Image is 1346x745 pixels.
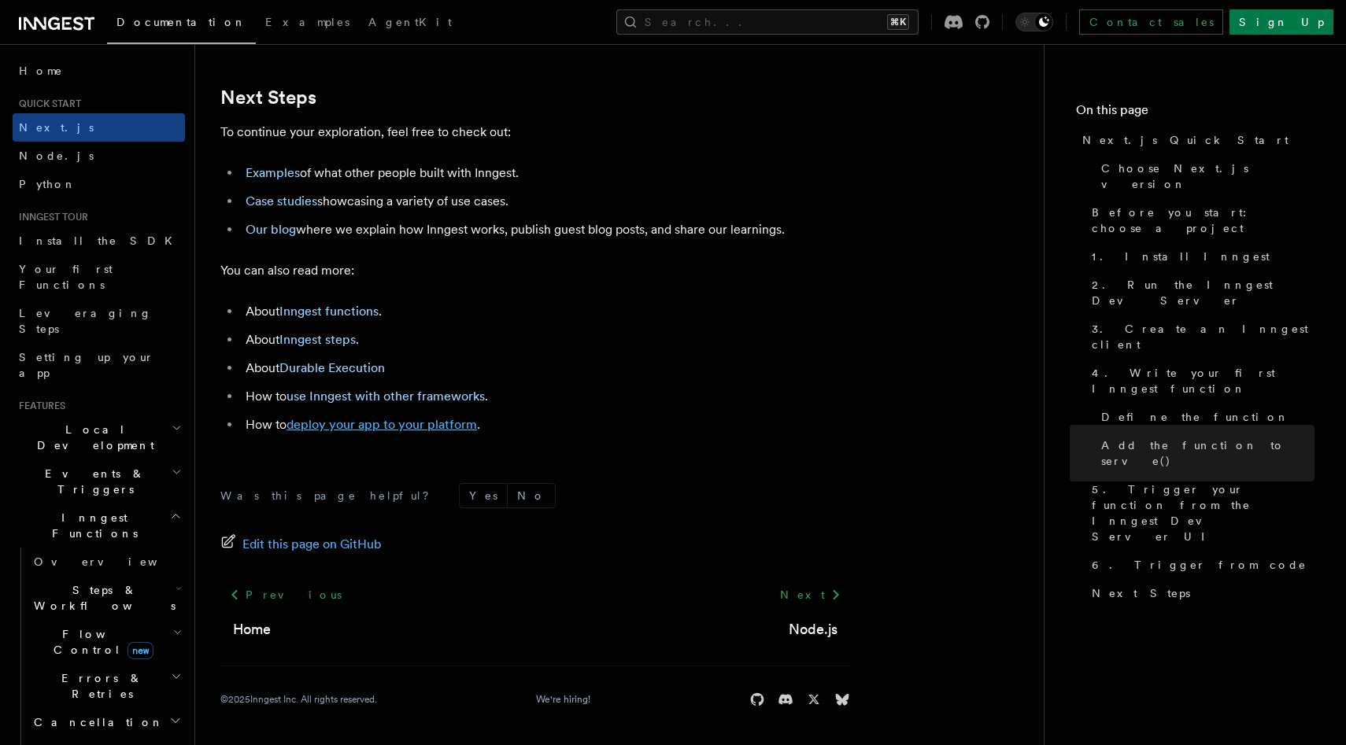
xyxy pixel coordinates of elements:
[287,389,485,404] a: use Inngest with other frameworks
[220,693,377,706] div: © 2025 Inngest Inc. All rights reserved.
[128,642,153,659] span: new
[19,121,94,134] span: Next.js
[279,332,356,347] a: Inngest steps
[279,304,379,319] a: Inngest functions
[13,57,185,85] a: Home
[1076,101,1315,126] h4: On this page
[771,581,850,609] a: Next
[1085,579,1315,607] a: Next Steps
[13,400,65,412] span: Features
[19,149,94,162] span: Node.js
[220,260,850,282] p: You can also read more:
[28,714,164,730] span: Cancellation
[13,510,170,541] span: Inngest Functions
[241,190,850,212] li: showcasing a variety of use cases.
[13,459,185,503] button: Events & Triggers
[19,351,154,379] span: Setting up your app
[220,121,850,143] p: To continue your exploration, feel free to check out:
[1101,160,1315,192] span: Choose Next.js version
[28,548,185,576] a: Overview
[1092,277,1315,308] span: 2. Run the Inngest Dev Server
[13,466,172,497] span: Events & Triggers
[242,533,382,555] span: Edit this page on GitHub
[13,170,185,198] a: Python
[107,5,256,44] a: Documentation
[1015,13,1053,31] button: Toggle dark mode
[28,626,173,658] span: Flow Control
[1085,198,1315,242] a: Before you start: choose a project
[19,263,113,291] span: Your first Functions
[220,533,382,555] a: Edit this page on GitHub
[1092,321,1315,352] span: 3. Create an Inngest client
[1092,205,1315,236] span: Before you start: choose a project
[536,693,590,706] a: We're hiring!
[359,5,461,42] a: AgentKit
[28,582,176,614] span: Steps & Workflows
[1095,154,1315,198] a: Choose Next.js version
[13,255,185,299] a: Your first Functions
[220,87,316,109] a: Next Steps
[1092,557,1307,573] span: 6. Trigger from code
[19,234,182,247] span: Install the SDK
[460,484,507,507] button: Yes
[28,620,185,664] button: Flow Controlnew
[1092,249,1270,264] span: 1. Install Inngest
[13,299,185,343] a: Leveraging Steps
[1092,481,1315,544] span: 5. Trigger your function from the Inngest Dev Server UI
[789,618,838,640] a: Node.js
[887,14,909,30] kbd: ⌘K
[13,503,185,548] button: Inngest Functions
[1095,431,1315,475] a: Add the function to serve()
[13,113,185,142] a: Next.js
[28,670,171,702] span: Errors & Retries
[19,307,152,335] span: Leveraging Steps
[116,16,246,28] span: Documentation
[1082,132,1289,148] span: Next.js Quick Start
[368,16,452,28] span: AgentKit
[233,618,271,640] a: Home
[246,222,296,237] a: Our blog
[1079,9,1223,35] a: Contact sales
[241,219,850,241] li: where we explain how Inngest works, publish guest blog posts, and share our learnings.
[13,142,185,170] a: Node.js
[220,581,350,609] a: Previous
[28,664,185,708] button: Errors & Retries
[508,484,555,507] button: No
[28,576,185,620] button: Steps & Workflows
[1092,585,1190,601] span: Next Steps
[241,162,850,184] li: of what other people built with Inngest.
[1095,403,1315,431] a: Define the function
[287,417,477,432] a: deploy your app to your platform
[616,9,919,35] button: Search...⌘K
[265,16,349,28] span: Examples
[1085,359,1315,403] a: 4. Write your first Inngest function
[13,227,185,255] a: Install the SDK
[13,343,185,387] a: Setting up your app
[1230,9,1333,35] a: Sign Up
[13,98,81,110] span: Quick start
[256,5,359,42] a: Examples
[13,415,185,459] button: Local Development
[1092,365,1315,396] span: 4. Write your first Inngest function
[19,63,63,79] span: Home
[241,329,850,351] li: About .
[1085,315,1315,359] a: 3. Create an Inngest client
[246,165,300,180] a: Examples
[1085,242,1315,271] a: 1. Install Inngest
[1101,437,1315,469] span: Add the function to serve()
[13,422,172,453] span: Local Development
[1076,126,1315,154] a: Next.js Quick Start
[1085,551,1315,579] a: 6. Trigger from code
[13,211,88,223] span: Inngest tour
[1085,271,1315,315] a: 2. Run the Inngest Dev Server
[279,360,385,375] a: Durable Execution
[241,357,850,379] li: About
[34,555,196,568] span: Overview
[1085,475,1315,551] a: 5. Trigger your function from the Inngest Dev Server UI
[241,301,850,323] li: About .
[19,178,76,190] span: Python
[241,385,850,408] li: How to .
[220,488,440,503] p: Was this page helpful?
[241,414,850,436] li: How to .
[1101,409,1289,425] span: Define the function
